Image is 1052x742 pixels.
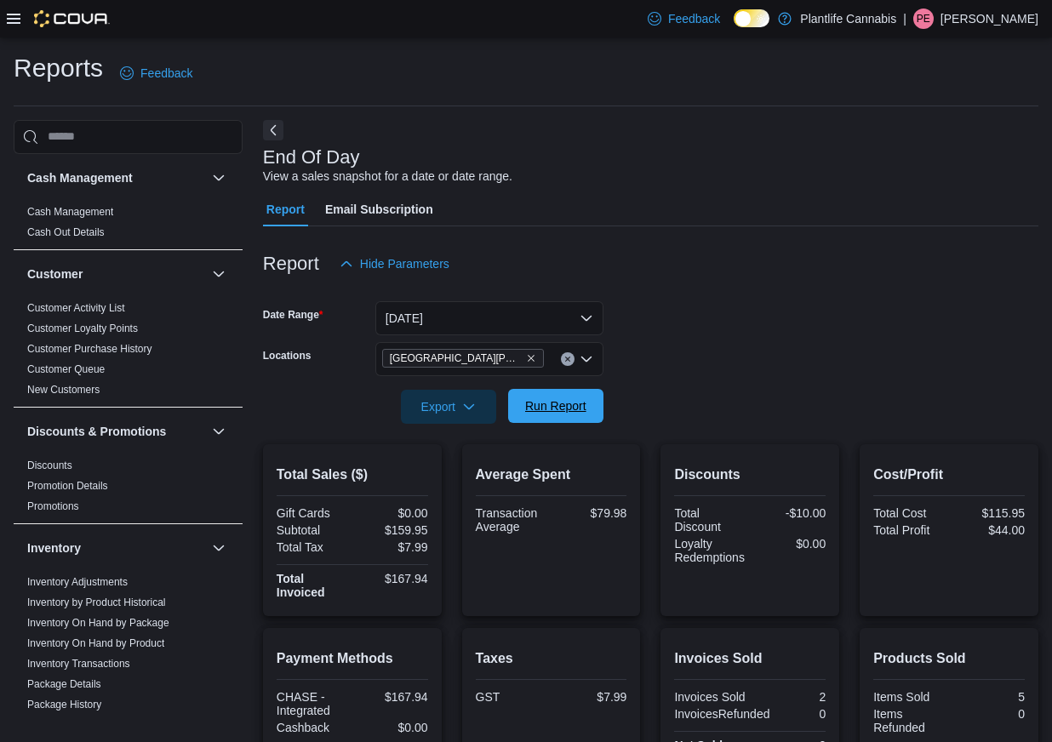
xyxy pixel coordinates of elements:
[209,421,229,442] button: Discounts & Promotions
[27,205,113,219] span: Cash Management
[873,707,946,734] div: Items Refunded
[917,9,930,29] span: PE
[27,301,125,315] span: Customer Activity List
[776,707,826,721] div: 0
[140,65,192,82] span: Feedback
[27,617,169,629] a: Inventory On Hand by Package
[356,506,428,520] div: $0.00
[277,540,349,554] div: Total Tax
[27,698,101,711] span: Package History
[209,168,229,188] button: Cash Management
[360,255,449,272] span: Hide Parameters
[753,537,826,551] div: $0.00
[27,363,105,375] a: Customer Queue
[27,480,108,492] a: Promotion Details
[27,636,164,650] span: Inventory On Hand by Product
[753,506,826,520] div: -$10.00
[390,350,523,367] span: [GEOGRAPHIC_DATA][PERSON_NAME][GEOGRAPHIC_DATA]
[27,322,138,334] a: Customer Loyalty Points
[27,302,125,314] a: Customer Activity List
[27,423,205,440] button: Discounts & Promotions
[325,192,433,226] span: Email Subscription
[27,459,72,471] a: Discounts
[401,390,496,424] button: Export
[873,465,1025,485] h2: Cost/Profit
[27,225,105,239] span: Cash Out Details
[27,539,205,556] button: Inventory
[580,352,593,366] button: Open list of options
[952,523,1025,537] div: $44.00
[356,523,428,537] div: $159.95
[277,690,349,717] div: CHASE - Integrated
[674,690,746,704] div: Invoices Sold
[873,648,1025,669] h2: Products Sold
[27,383,100,397] span: New Customers
[34,10,110,27] img: Cova
[263,147,360,168] h3: End Of Day
[266,192,305,226] span: Report
[209,264,229,284] button: Customer
[27,169,205,186] button: Cash Management
[674,648,826,669] h2: Invoices Sold
[356,721,428,734] div: $0.00
[263,120,283,140] button: Next
[277,506,349,520] div: Gift Cards
[27,539,81,556] h3: Inventory
[27,637,164,649] a: Inventory On Hand by Product
[27,265,205,283] button: Customer
[27,616,169,630] span: Inventory On Hand by Package
[641,2,727,36] a: Feedback
[14,455,243,523] div: Discounts & Promotions
[27,657,130,671] span: Inventory Transactions
[27,362,105,376] span: Customer Queue
[209,538,229,558] button: Inventory
[800,9,896,29] p: Plantlife Cannabis
[277,523,349,537] div: Subtotal
[14,298,243,407] div: Customer
[668,10,720,27] span: Feedback
[674,707,769,721] div: InvoicesRefunded
[952,707,1025,721] div: 0
[674,465,826,485] h2: Discounts
[27,384,100,396] a: New Customers
[27,322,138,335] span: Customer Loyalty Points
[263,168,512,185] div: View a sales snapshot for a date or date range.
[27,575,128,589] span: Inventory Adjustments
[526,353,536,363] button: Remove Fort McMurray - Stoney Creek from selection in this group
[263,308,323,322] label: Date Range
[873,506,946,520] div: Total Cost
[333,247,456,281] button: Hide Parameters
[382,349,544,368] span: Fort McMurray - Stoney Creek
[27,677,101,691] span: Package Details
[14,51,103,85] h1: Reports
[27,658,130,670] a: Inventory Transactions
[554,690,626,704] div: $7.99
[903,9,906,29] p: |
[27,169,133,186] h3: Cash Management
[554,506,626,520] div: $79.98
[27,699,101,711] a: Package History
[873,523,946,537] div: Total Profit
[508,389,603,423] button: Run Report
[674,506,746,534] div: Total Discount
[753,690,826,704] div: 2
[674,537,746,564] div: Loyalty Redemptions
[277,465,428,485] h2: Total Sales ($)
[277,648,428,669] h2: Payment Methods
[263,254,319,274] h3: Report
[561,352,575,366] button: Clear input
[27,479,108,493] span: Promotion Details
[277,572,325,599] strong: Total Invoiced
[734,9,769,27] input: Dark Mode
[263,349,312,362] label: Locations
[27,500,79,512] a: Promotions
[27,576,128,588] a: Inventory Adjustments
[476,690,548,704] div: GST
[356,540,428,554] div: $7.99
[525,397,586,414] span: Run Report
[356,690,428,704] div: $167.94
[27,678,101,690] a: Package Details
[913,9,934,29] div: Parker Evely
[113,56,199,90] a: Feedback
[27,499,79,513] span: Promotions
